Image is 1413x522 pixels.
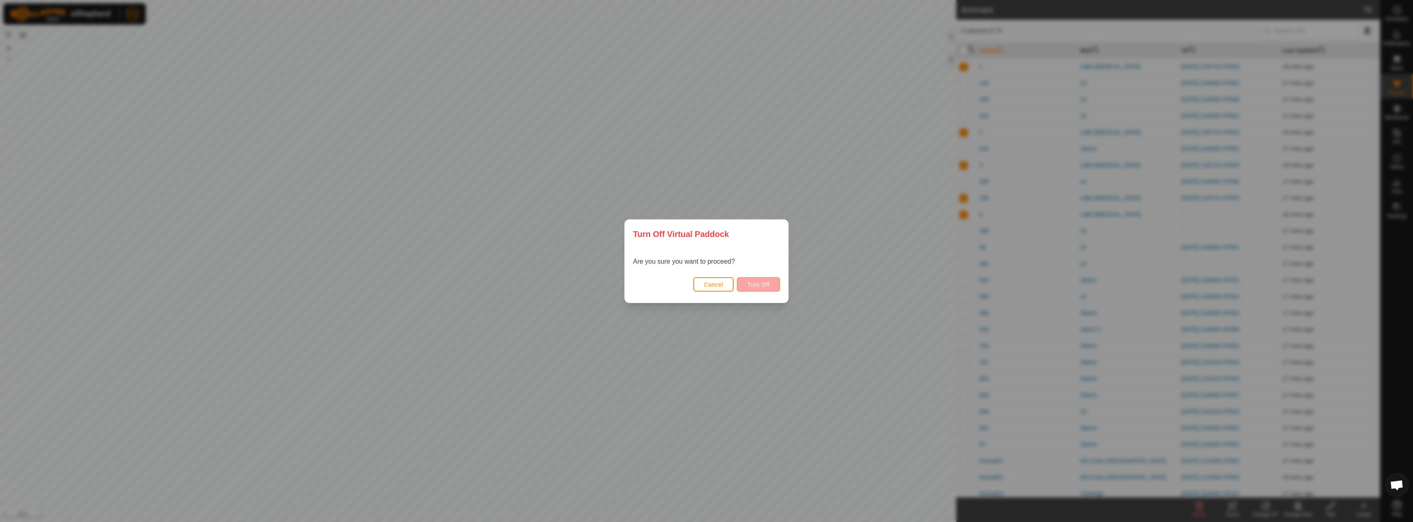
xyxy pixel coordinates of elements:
[693,277,734,292] button: Cancel
[633,228,729,240] span: Turn Off Virtual Paddock
[704,281,723,288] span: Cancel
[633,257,735,267] p: Are you sure you want to proceed?
[737,277,780,292] button: Turn Off
[1385,473,1409,497] div: Open chat
[747,281,770,288] span: Turn Off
